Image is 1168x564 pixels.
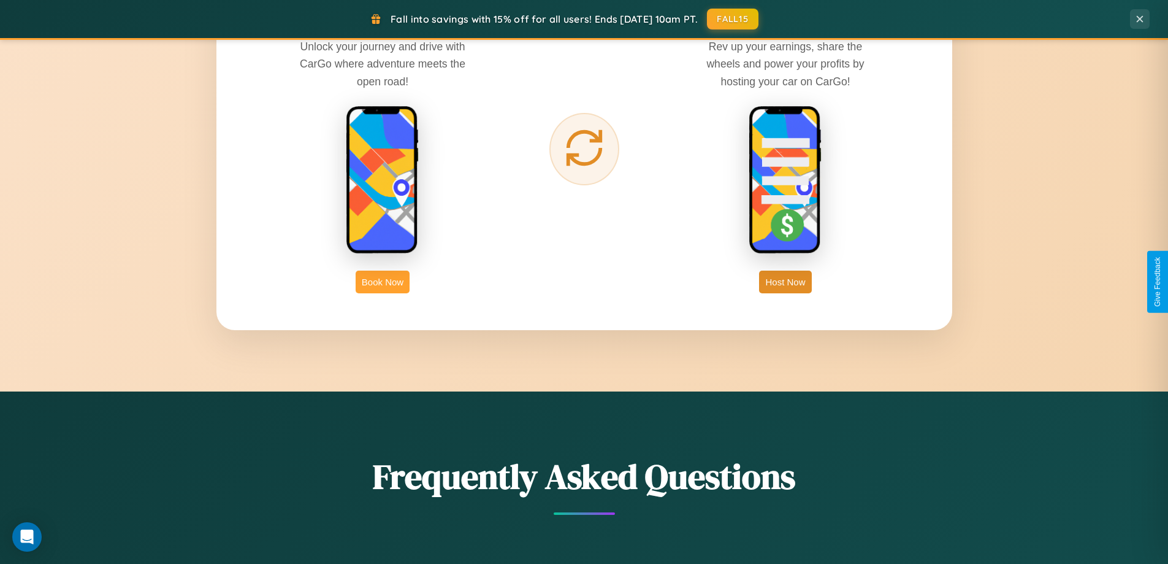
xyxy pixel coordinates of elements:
button: Host Now [759,271,811,293]
button: FALL15 [707,9,758,29]
span: Fall into savings with 15% off for all users! Ends [DATE] 10am PT. [391,13,698,25]
h2: Frequently Asked Questions [216,453,952,500]
img: host phone [749,106,822,255]
p: Unlock your journey and drive with CarGo where adventure meets the open road! [291,38,475,90]
div: Give Feedback [1153,257,1162,307]
img: rent phone [346,106,419,255]
p: Rev up your earnings, share the wheels and power your profits by hosting your car on CarGo! [693,38,877,90]
button: Book Now [356,271,410,293]
div: Open Intercom Messenger [12,522,42,552]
